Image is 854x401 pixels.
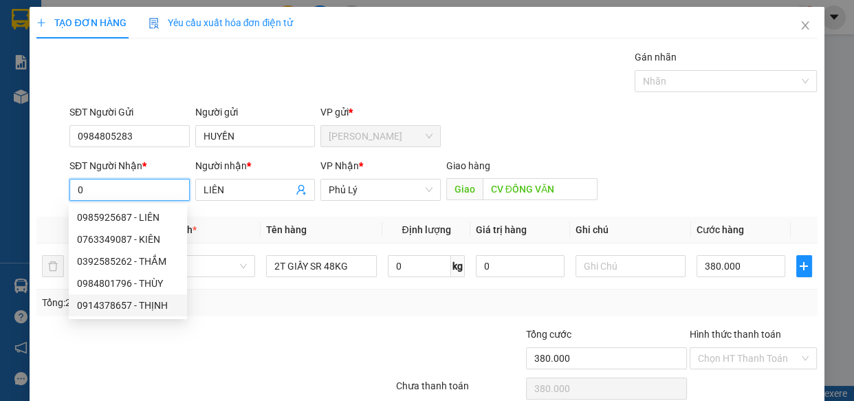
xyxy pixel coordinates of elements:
div: Người gửi [195,105,316,120]
span: Tên hàng [266,224,307,235]
div: 0763349087 - KIÊN [77,232,179,247]
div: 0763349087 - KIÊN [69,228,187,250]
h2: VP Nhận: BX HD [72,80,332,166]
span: plus [36,18,46,28]
span: Bảo Lộc [329,126,433,147]
span: Giao [446,178,483,200]
span: Giao hàng [446,160,490,171]
span: Khác [153,256,248,277]
b: [DOMAIN_NAME] [184,11,332,34]
div: SĐT Người Gửi [69,105,190,120]
h2: BLC1209250002 [8,80,116,102]
button: Close [786,7,824,45]
div: 0914378657 - THỊNH [77,298,179,313]
span: TẠO ĐƠN HÀNG [36,17,126,28]
div: Tổng: 2 [42,295,331,310]
img: icon [149,18,160,29]
div: 0984801796 - THÙY [77,276,179,291]
input: Ghi Chú [576,255,686,277]
span: Yêu cầu xuất hóa đơn điện tử [149,17,294,28]
input: VD: Bàn, Ghế [266,255,377,277]
span: user-add [296,184,307,195]
div: VP gửi [320,105,441,120]
div: Người nhận [195,158,316,173]
span: VP Nhận [320,160,359,171]
label: Hình thức thanh toán [690,329,781,340]
label: Gán nhãn [635,52,677,63]
input: 0 [476,255,565,277]
b: Công ty TNHH [PERSON_NAME] [56,17,205,70]
th: Ghi chú [570,217,692,243]
span: Tổng cước [526,329,571,340]
button: plus [796,255,812,277]
div: 0392585262 - THẮM [69,250,187,272]
span: close [800,20,811,31]
span: plus [797,261,811,272]
input: Dọc đường [483,178,598,200]
div: 0392585262 - THẮM [77,254,179,269]
span: Đơn vị tính [145,224,197,235]
div: 0914378657 - THỊNH [69,294,187,316]
div: 0985925687 - LIÊN [77,210,179,225]
button: delete [42,255,64,277]
span: Giá trị hàng [476,224,527,235]
span: Phủ Lý [329,180,433,200]
div: 0984801796 - THÙY [69,272,187,294]
div: SĐT Người Nhận [69,158,190,173]
span: kg [451,255,465,277]
span: Định lượng [402,224,450,235]
span: Cước hàng [697,224,744,235]
div: 0985925687 - LIÊN [69,206,187,228]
